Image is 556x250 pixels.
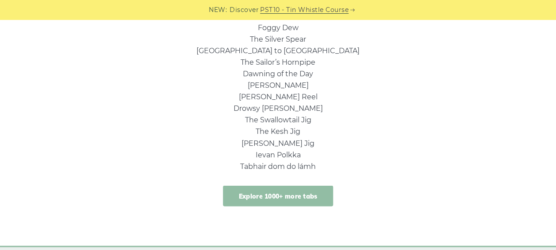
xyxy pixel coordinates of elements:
[230,5,259,15] span: Discover
[223,185,334,206] a: Explore 1000+ more tabs
[256,127,300,136] a: The Kesh Jig
[240,162,316,170] a: Tabhair dom do lámh
[242,139,314,147] a: [PERSON_NAME] Jig
[258,23,299,32] a: Foggy Dew
[196,47,360,55] a: [GEOGRAPHIC_DATA] to [GEOGRAPHIC_DATA]
[243,70,313,78] a: Dawning of the Day
[239,93,318,101] a: [PERSON_NAME] Reel
[241,58,315,66] a: The Sailor’s Hornpipe
[256,150,301,159] a: Ievan Polkka
[250,35,306,43] a: The Silver Spear
[260,5,349,15] a: PST10 - Tin Whistle Course
[209,5,227,15] span: NEW:
[245,116,311,124] a: The Swallowtail Jig
[248,81,309,90] a: [PERSON_NAME]
[234,104,323,113] a: Drowsy [PERSON_NAME]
